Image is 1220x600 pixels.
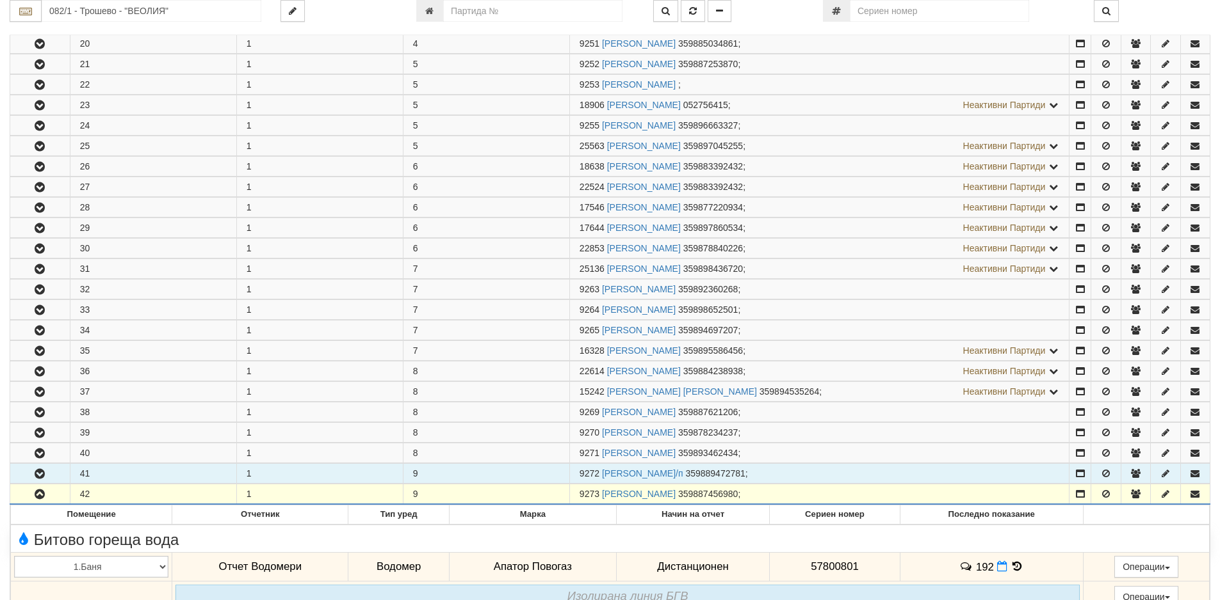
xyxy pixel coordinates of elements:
span: Партида № [580,366,605,376]
a: [PERSON_NAME] [602,120,676,130]
a: [PERSON_NAME] [607,202,681,212]
span: Партида № [580,427,599,438]
a: [PERSON_NAME] [602,325,676,335]
span: 359896663327 [678,120,738,130]
th: Сериен номер [770,505,900,525]
td: 1 [236,443,403,463]
th: Тип уред [348,505,450,525]
td: 1 [236,54,403,74]
span: Партида № [580,325,599,335]
td: 40 [70,443,236,463]
td: 26 [70,157,236,177]
td: ; [569,443,1069,463]
td: Водомер [348,552,450,581]
span: 8 [413,366,418,376]
td: 1 [236,136,403,156]
a: [PERSON_NAME] [607,141,681,151]
td: 32 [70,280,236,299]
span: 6 [413,161,418,171]
th: Отчетник [172,505,348,525]
td: 31 [70,259,236,279]
span: 359887253870 [678,59,738,69]
a: [PERSON_NAME] [607,223,681,233]
td: ; [569,157,1069,177]
td: 24 [70,116,236,136]
span: 5 [413,79,418,90]
span: Партида № [580,345,605,356]
td: ; [569,34,1069,54]
span: 7 [413,325,418,335]
span: 5 [413,120,418,130]
span: Партида № [580,284,599,294]
span: Неактивни Партиди [963,264,1046,274]
span: Партида № [580,141,605,151]
td: 20 [70,34,236,54]
td: 1 [236,239,403,258]
span: 6 [413,243,418,253]
a: [PERSON_NAME] [602,427,676,438]
td: Дистанционен [616,552,770,581]
span: 359884238938 [683,366,743,376]
span: Партида № [580,489,599,499]
span: 359877220934 [683,202,743,212]
span: 359887456980 [678,489,738,499]
span: 359883392432 [683,161,743,171]
td: 23 [70,95,236,115]
td: 1 [236,34,403,54]
td: 22 [70,75,236,95]
span: История на показанията [1010,560,1024,572]
td: 33 [70,300,236,320]
td: 29 [70,218,236,238]
span: Партида № [580,407,599,417]
td: ; [569,423,1069,443]
td: 30 [70,239,236,258]
span: 359887621206 [678,407,738,417]
td: ; [569,280,1069,299]
a: [PERSON_NAME] [607,100,681,110]
td: ; [569,382,1069,402]
td: 27 [70,177,236,197]
a: [PERSON_NAME] [607,161,681,171]
td: ; [569,300,1069,320]
td: Апатор Повогаз [450,552,617,581]
a: [PERSON_NAME] [607,366,681,376]
td: 21 [70,54,236,74]
td: ; [569,320,1069,340]
td: 36 [70,361,236,381]
td: 1 [236,116,403,136]
td: 1 [236,95,403,115]
td: 38 [70,402,236,422]
th: Помещение [11,505,172,525]
td: 1 [236,464,403,484]
a: [PERSON_NAME] [602,284,676,294]
td: ; [569,361,1069,381]
td: ; [569,484,1069,505]
td: ; [569,218,1069,238]
td: ; [569,259,1069,279]
span: Партида № [580,264,605,274]
span: Партида № [580,448,599,458]
td: 1 [236,341,403,361]
span: 192 [976,560,994,572]
span: Партида № [580,100,605,110]
a: [PERSON_NAME] [PERSON_NAME] [607,386,757,397]
span: 8 [413,427,418,438]
span: Неактивни Партиди [963,182,1046,192]
td: ; [569,402,1069,422]
span: 052756415 [683,100,728,110]
span: 7 [413,304,418,315]
td: 1 [236,484,403,505]
span: Партида № [580,59,599,69]
td: 1 [236,320,403,340]
span: Неактивни Партиди [963,100,1046,110]
span: Неактивни Партиди [963,366,1046,376]
span: Партида № [580,223,605,233]
span: 359898436720 [683,264,743,274]
td: 1 [236,280,403,299]
td: 1 [236,218,403,238]
a: [PERSON_NAME] [602,79,676,90]
a: [PERSON_NAME] [602,38,676,49]
span: Партида № [580,386,605,397]
span: 359898652501 [678,304,738,315]
span: Партида № [580,182,605,192]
